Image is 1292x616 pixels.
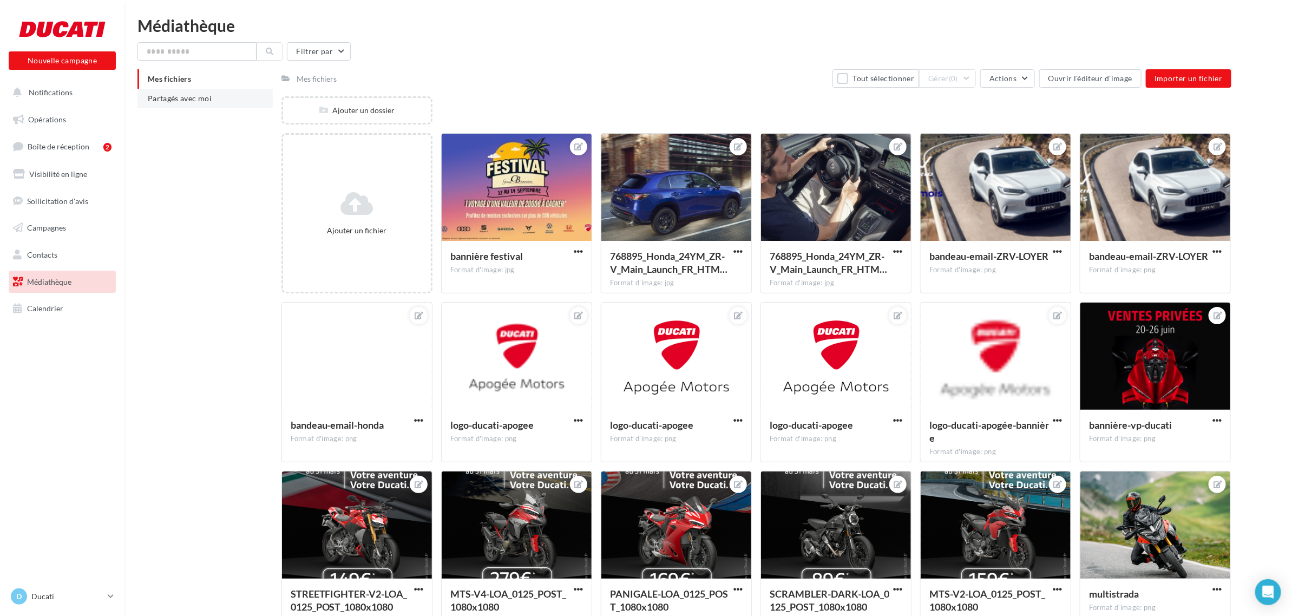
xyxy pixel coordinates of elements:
span: logo-ducati-apogée-bannière [929,419,1049,444]
span: Campagnes [27,223,66,232]
span: STREETFIGHTER-V2-LOA_0125_POST_1080x1080 [291,588,408,613]
span: Opérations [28,115,66,124]
div: Format d'image: png [929,447,1062,457]
span: Médiathèque [27,277,71,286]
button: Gérer(0) [919,69,976,88]
a: Visibilité en ligne [6,163,118,186]
div: Format d'image: png [770,434,902,444]
span: Importer un fichier [1155,74,1223,83]
a: Contacts [6,244,118,266]
span: 768895_Honda_24YM_ZR-V_Main_Launch_FR_HTML_Carousel_USP1_Performance&Engaging_Drive_1080x1080_F3_... [610,250,727,275]
div: Format d'image: png [1089,603,1222,613]
div: Format d'image: png [450,434,583,444]
button: Filtrer par [287,42,351,61]
button: Actions [980,69,1034,88]
div: Mes fichiers [297,74,337,84]
div: Ajouter un fichier [287,225,427,236]
span: Actions [989,74,1016,83]
span: logo-ducati-apogee [610,419,693,431]
span: (0) [949,74,958,83]
button: Nouvelle campagne [9,51,116,70]
span: D [16,591,22,602]
div: Format d'image: jpg [610,278,743,288]
div: Format d'image: png [291,434,423,444]
span: Notifications [29,88,73,97]
span: MTS-V4-LOA_0125_POST_1080x1080 [450,588,566,613]
span: Boîte de réception [28,142,89,151]
button: Notifications [6,81,114,104]
span: Calendrier [27,304,63,313]
div: Format d'image: png [1089,434,1222,444]
button: Importer un fichier [1146,69,1231,88]
a: Médiathèque [6,271,118,293]
span: 768895_Honda_24YM_ZR-V_Main_Launch_FR_HTML_Carousel_USP1_Performance&Engaging_Drive_1080x1080_F2_... [770,250,887,275]
span: bandeau-email-ZRV-LOYER [929,250,1048,262]
div: Ajouter un dossier [283,105,431,116]
a: Sollicitation d'avis [6,190,118,213]
span: Contacts [27,250,57,259]
span: bannière festival [450,250,523,262]
a: Campagnes [6,217,118,239]
div: Format d'image: png [929,265,1062,275]
span: SCRAMBLER-DARK-LOA_0125_POST_1080x1080 [770,588,889,613]
p: Ducati [31,591,103,602]
span: Sollicitation d'avis [27,196,88,205]
a: D Ducati [9,586,116,607]
div: Format d'image: png [610,434,743,444]
div: 2 [103,143,112,152]
button: Ouvrir l'éditeur d'image [1039,69,1142,88]
div: Format d'image: jpg [450,265,583,275]
span: logo-ducati-apogee [770,419,853,431]
span: bandeau-email-ZRV-LOYER [1089,250,1208,262]
span: PANIGALE-LOA_0125_POST_1080x1080 [610,588,728,613]
span: bannière-vp-ducati [1089,419,1172,431]
span: Visibilité en ligne [29,169,87,179]
a: Boîte de réception2 [6,135,118,158]
button: Tout sélectionner [832,69,919,88]
span: Partagés avec moi [148,94,212,103]
div: Médiathèque [137,17,1279,34]
a: Calendrier [6,297,118,320]
div: Format d'image: jpg [770,278,902,288]
div: Open Intercom Messenger [1255,579,1281,605]
a: Opérations [6,108,118,131]
span: multistrada [1089,588,1139,600]
span: bandeau-email-honda [291,419,384,431]
span: Mes fichiers [148,74,191,83]
span: MTS-V2-LOA_0125_POST_1080x1080 [929,588,1045,613]
div: Format d'image: png [1089,265,1222,275]
span: logo-ducati-apogee [450,419,534,431]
